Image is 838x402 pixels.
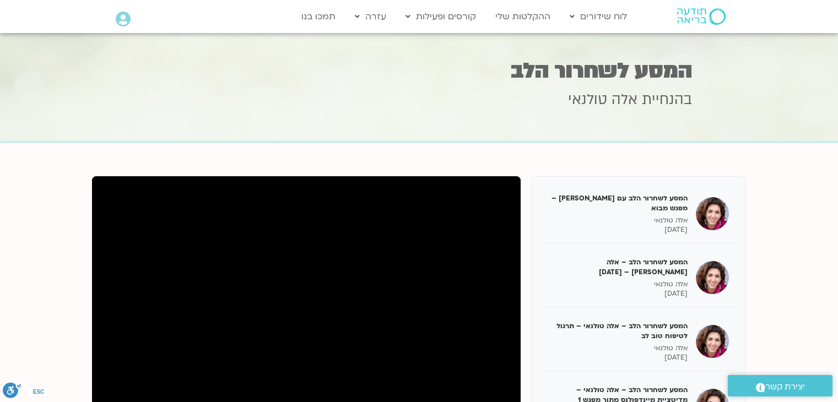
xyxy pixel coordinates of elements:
[549,353,688,362] p: [DATE]
[696,325,729,358] img: המסע לשחרור הלב – אלה טולנאי – תרגול לטיפוח טוב לב
[400,6,482,27] a: קורסים ופעילות
[765,379,805,394] span: יצירת קשר
[549,225,688,235] p: [DATE]
[677,8,726,25] img: תודעה בריאה
[296,6,341,27] a: תמכו בנו
[349,6,392,27] a: עזרה
[696,261,729,294] img: המסע לשחרור הלב – אלה טולנאי – 12/11/24
[549,280,688,289] p: אלה טולנאי
[147,60,692,82] h1: המסע לשחרור הלב
[549,193,688,213] h5: המסע לשחרור הלב עם [PERSON_NAME] – מפגש מבוא
[642,90,692,110] span: בהנחיית
[490,6,556,27] a: ההקלטות שלי
[549,216,688,225] p: אלה טולנאי
[696,197,729,230] img: המסע לשחרור הלב עם אלה טולנאי – מפגש מבוא
[564,6,632,27] a: לוח שידורים
[549,289,688,298] p: [DATE]
[549,321,688,341] h5: המסע לשחרור הלב – אלה טולנאי – תרגול לטיפוח טוב לב
[549,344,688,353] p: אלה טולנאי
[728,375,832,396] a: יצירת קשר
[549,257,688,277] h5: המסע לשחרור הלב – אלה [PERSON_NAME] – [DATE]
